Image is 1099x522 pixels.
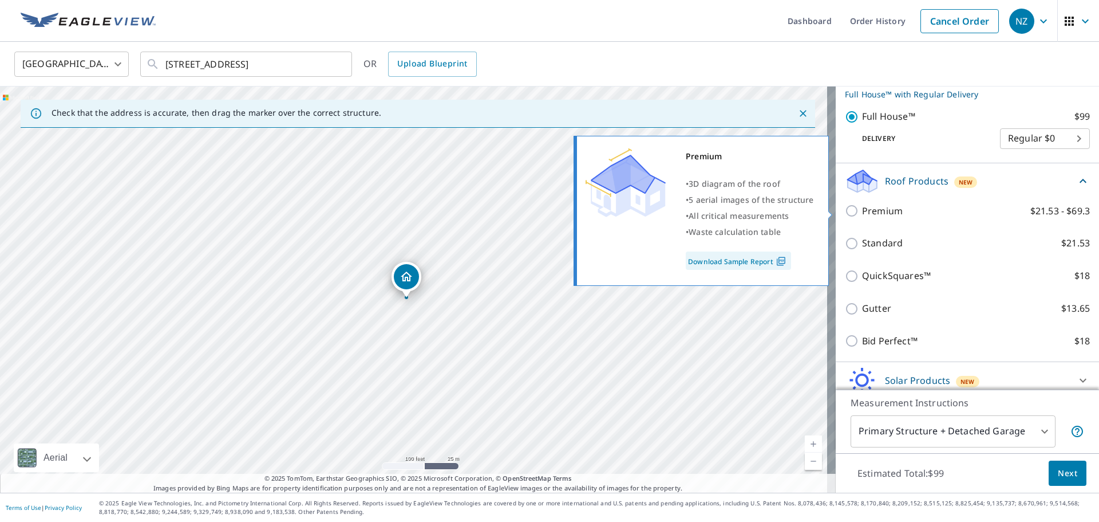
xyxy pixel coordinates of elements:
[862,236,903,250] p: Standard
[1074,334,1090,348] p: $18
[52,108,381,118] p: Check that the address is accurate, then drag the marker over the correct structure.
[689,210,789,221] span: All critical measurements
[845,168,1090,195] div: Roof ProductsNew
[40,443,71,472] div: Aerial
[686,224,814,240] div: •
[1061,301,1090,316] p: $13.65
[862,204,903,218] p: Premium
[264,474,572,484] span: © 2025 TomTom, Earthstar Geographics SIO, © 2025 Microsoft Corporation, ©
[1009,9,1034,34] div: NZ
[1074,109,1090,124] p: $99
[805,435,822,453] a: Current Level 18, Zoom In
[21,13,156,30] img: EV Logo
[14,443,99,472] div: Aerial
[885,374,950,387] p: Solar Products
[586,148,666,217] img: Premium
[862,269,931,283] p: QuickSquares™
[392,262,421,297] div: Dropped pin, building 1, Residential property, 18660 Lake Ave Wayzata, MN 55391
[689,226,781,237] span: Waste calculation table
[862,109,915,124] p: Full House™
[397,57,467,71] span: Upload Blueprint
[686,252,791,270] a: Download Sample Report
[1049,461,1086,486] button: Next
[686,192,814,208] div: •
[845,88,1076,100] p: Full House™ with Regular Delivery
[1000,123,1090,155] div: Regular $0
[796,106,811,121] button: Close
[1074,269,1090,283] p: $18
[1061,236,1090,250] p: $21.53
[45,504,82,512] a: Privacy Policy
[845,367,1090,394] div: Solar ProductsNew
[851,396,1084,410] p: Measurement Instructions
[165,48,329,80] input: Search by address or latitude-longitude
[773,256,789,266] img: Pdf Icon
[920,9,999,33] a: Cancel Order
[686,176,814,192] div: •
[1058,466,1077,481] span: Next
[862,301,891,316] p: Gutter
[99,499,1093,516] p: © 2025 Eagle View Technologies, Inc. and Pictometry International Corp. All Rights Reserved. Repo...
[851,415,1055,448] div: Primary Structure + Detached Garage
[689,194,813,205] span: 5 aerial images of the structure
[388,52,476,77] a: Upload Blueprint
[845,134,1000,144] p: Delivery
[1030,204,1090,218] p: $21.53 - $69.3
[553,474,572,482] a: Terms
[848,461,953,486] p: Estimated Total: $99
[363,52,477,77] div: OR
[689,178,780,189] span: 3D diagram of the roof
[686,148,814,164] div: Premium
[959,178,973,187] span: New
[6,504,82,511] p: |
[885,174,948,188] p: Roof Products
[6,504,41,512] a: Terms of Use
[686,208,814,224] div: •
[862,334,918,348] p: Bid Perfect™
[14,48,129,80] div: [GEOGRAPHIC_DATA]
[503,474,551,482] a: OpenStreetMap
[960,377,975,386] span: New
[805,453,822,470] a: Current Level 18, Zoom Out
[1070,425,1084,438] span: Your report will include the primary structure and a detached garage if one exists.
